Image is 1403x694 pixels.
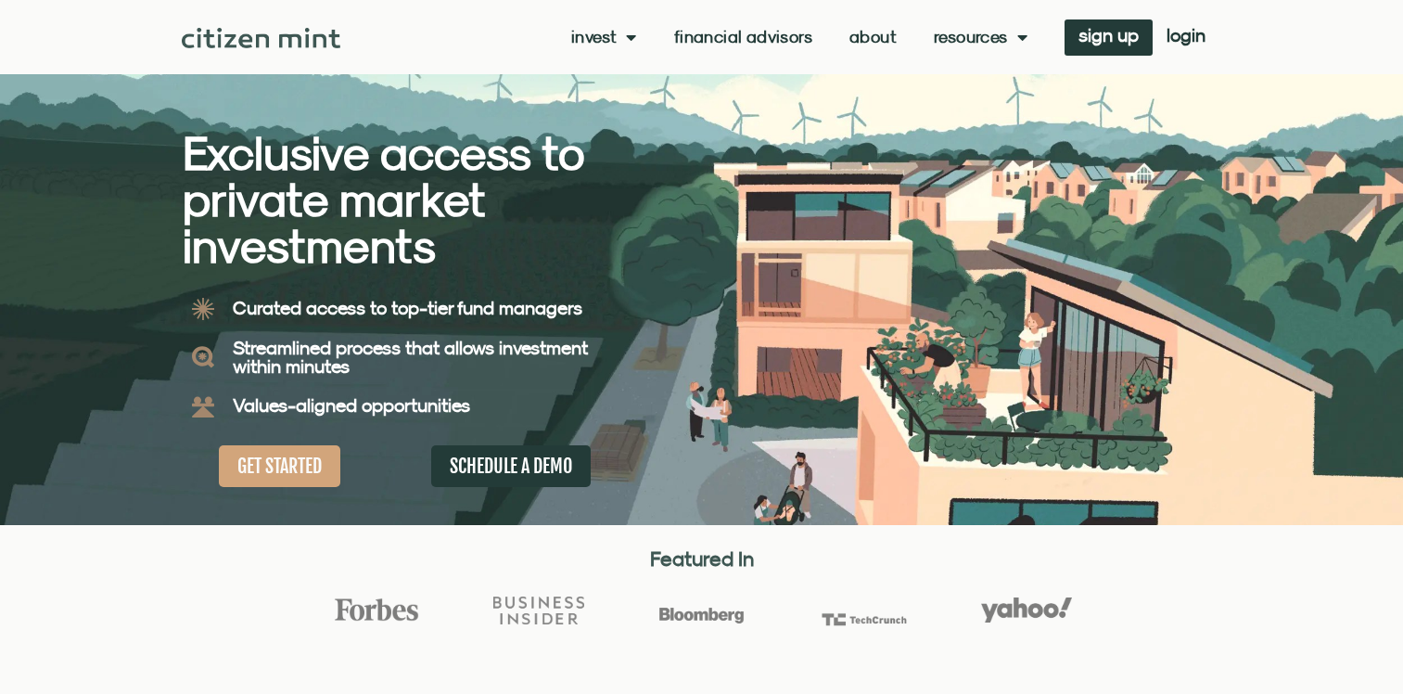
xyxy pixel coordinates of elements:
[183,130,637,269] h2: Exclusive access to private market investments
[233,297,582,318] b: Curated access to top-tier fund managers
[1065,19,1153,56] a: sign up
[431,445,591,487] a: SCHEDULE A DEMO
[571,28,637,46] a: Invest
[233,394,470,416] b: Values-aligned opportunities
[934,28,1027,46] a: Resources
[650,546,754,571] strong: Featured In
[849,28,897,46] a: About
[237,455,322,478] span: GET STARTED
[571,28,1027,46] nav: Menu
[450,455,572,478] span: SCHEDULE A DEMO
[331,598,422,622] img: Forbes Logo
[1078,29,1139,42] span: sign up
[182,28,340,48] img: Citizen Mint
[674,28,812,46] a: Financial Advisors
[219,445,340,487] a: GET STARTED
[233,337,588,377] b: Streamlined process that allows investment within minutes
[1167,29,1205,42] span: login
[1153,19,1219,56] a: login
